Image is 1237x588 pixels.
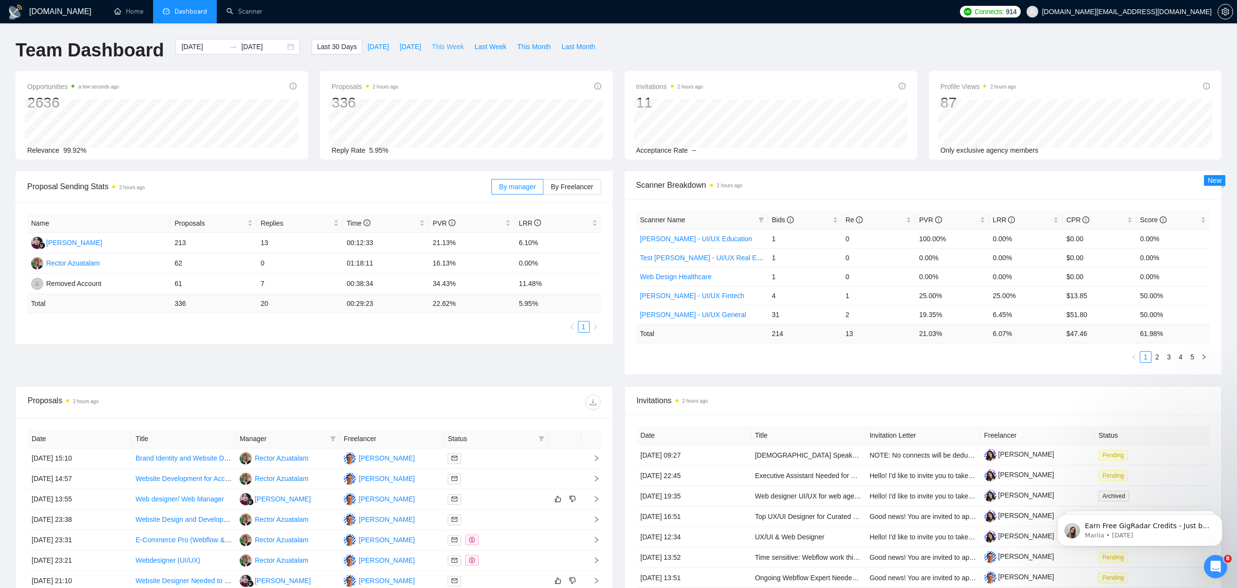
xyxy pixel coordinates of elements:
[515,274,601,294] td: 11.48%
[636,324,768,343] td: Total
[136,577,331,585] a: Website Designer Needed to Revamp Existing Business Website
[27,294,171,313] td: Total
[240,514,252,526] img: RA
[1136,286,1210,305] td: 50.00%
[240,535,309,543] a: RARector Azuatalam
[27,93,119,112] div: 2636
[517,41,551,52] span: This Month
[984,490,996,502] img: c1TvrDEnT2cRyVJWuaGrBp4vblnH3gAhIHj-0WWF6XgB1-1I-LIFv2h85ylRMVt1qP
[359,514,415,525] div: [PERSON_NAME]
[171,214,257,233] th: Proposals
[1063,248,1136,267] td: $0.00
[400,41,421,52] span: [DATE]
[312,39,362,54] button: Last 30 Days
[1186,351,1198,363] li: 5
[990,84,1016,89] time: 2 hours ago
[989,324,1063,343] td: 6.07 %
[561,41,595,52] span: Last Month
[344,493,356,505] img: IZ
[756,213,766,227] span: filter
[984,471,1054,479] a: [PERSON_NAME]
[519,219,541,227] span: LRR
[1128,351,1140,363] button: left
[569,495,576,503] span: dislike
[569,324,575,330] span: left
[640,254,772,262] a: Test [PERSON_NAME] - UI/UX Real Estate
[257,233,343,253] td: 13
[640,273,712,281] a: Web Design Healthcare
[240,575,252,587] img: RH
[755,533,824,541] a: UX/UI & Web Designer
[255,555,309,566] div: Rector Azuatalam
[452,537,457,543] span: mail
[941,146,1039,154] span: Only exclusive agency members
[27,180,491,193] span: Proposal Sending Stats
[640,292,745,300] a: [PERSON_NAME] - UI/UX Fintech
[429,253,515,274] td: 16.13%
[984,512,1054,519] a: [PERSON_NAME]
[344,554,356,567] img: IZ
[768,229,842,248] td: 1
[136,495,224,503] a: Web designer/ Web Manager
[432,41,464,52] span: This Week
[394,39,426,54] button: [DATE]
[240,473,252,485] img: RA
[46,278,102,289] div: Removed Account
[171,233,257,253] td: 213
[1066,216,1089,224] span: CPR
[317,41,357,52] span: Last 30 Days
[980,426,1095,445] th: Freelancer
[255,473,309,484] div: Rector Azuatalam
[452,455,457,461] span: mail
[984,510,996,522] img: c1TvrDEnT2cRyVJWuaGrBp4vblnH3gAhIHj-0WWF6XgB1-1I-LIFv2h85ylRMVt1qP
[1136,267,1210,286] td: 0.00%
[28,394,314,410] div: Proposals
[552,575,564,587] button: like
[993,216,1015,224] span: LRR
[16,39,164,62] h1: Team Dashboard
[373,84,399,89] time: 2 hours ago
[1201,354,1207,360] span: right
[174,218,245,229] span: Proposals
[136,556,200,564] a: Webdesigner (UI/UX)
[751,426,866,445] th: Title
[469,39,512,54] button: Last Week
[261,218,331,229] span: Replies
[136,536,252,544] a: E-Commerce Pro (Webflow & Shopify)
[1063,324,1136,343] td: $ 47.46
[8,4,23,20] img: logo
[255,575,311,586] div: [PERSON_NAME]
[636,179,1210,191] span: Scanner Breakdown
[359,453,415,463] div: [PERSON_NAME]
[257,294,343,313] td: 20
[344,515,415,523] a: IZ[PERSON_NAME]
[1208,177,1221,184] span: New
[63,146,86,154] span: 99.92%
[569,577,576,585] span: dislike
[768,267,842,286] td: 1
[1098,492,1133,499] a: Archived
[772,216,794,224] span: Bids
[181,41,226,52] input: Start date
[534,219,541,226] span: info-circle
[452,476,457,481] span: mail
[240,474,309,482] a: RARector Azuatalam
[941,93,1016,112] div: 87
[539,436,544,442] span: filter
[842,286,916,305] td: 1
[1098,450,1128,461] span: Pending
[1128,351,1140,363] li: Previous Page
[512,39,556,54] button: This Month
[15,20,180,53] div: message notification from Mariia, 2w ago. Earn Free GigRadar Credits - Just by Sharing Your Story...
[578,321,589,332] a: 1
[984,552,1054,560] a: [PERSON_NAME]
[38,242,45,249] img: gigradar-bm.png
[856,216,863,223] span: info-circle
[566,321,578,333] button: left
[975,6,1004,17] span: Connects:
[171,274,257,294] td: 61
[585,394,601,410] button: download
[229,43,237,51] span: to
[171,253,257,274] td: 62
[919,216,942,224] span: PVR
